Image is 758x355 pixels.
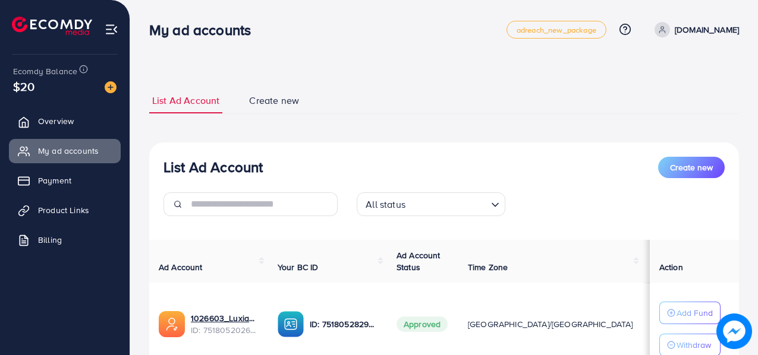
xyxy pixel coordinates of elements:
img: image [716,313,752,349]
span: Ad Account [159,261,203,273]
a: Billing [9,228,121,252]
span: Action [659,261,683,273]
a: [DOMAIN_NAME] [650,22,739,37]
span: Time Zone [468,261,508,273]
span: Your BC ID [278,261,319,273]
div: Search for option [357,192,505,216]
button: Add Fund [659,302,721,324]
img: menu [105,23,118,36]
span: Create new [670,161,713,173]
input: Search for option [409,194,486,213]
p: Withdraw [677,338,711,352]
span: Approved [397,316,448,332]
h3: List Ad Account [163,159,263,176]
span: Create new [249,94,299,107]
span: Ad Account Status [397,249,441,273]
button: Create new [658,157,725,178]
span: Ecomdy Balance [13,65,77,77]
h3: My ad accounts [149,21,260,39]
span: ID: 7518052026253918226 [191,324,259,336]
img: ic-ads-acc.e4c84228.svg [159,311,185,337]
p: [DOMAIN_NAME] [675,23,739,37]
span: Payment [38,175,71,186]
span: $20 [13,78,34,95]
a: Overview [9,109,121,133]
a: Product Links [9,198,121,222]
span: adreach_new_package [517,26,596,34]
span: My ad accounts [38,145,99,157]
p: Add Fund [677,306,713,320]
img: ic-ba-acc.ded83a64.svg [278,311,304,337]
img: image [105,81,117,93]
span: Billing [38,234,62,246]
span: Overview [38,115,74,127]
a: Payment [9,169,121,192]
a: My ad accounts [9,139,121,163]
span: All status [363,196,408,213]
a: adreach_new_package [507,21,606,39]
span: List Ad Account [152,94,219,107]
a: 1026603_Luxia_1750433190642 [191,312,259,324]
p: ID: 7518052829551181841 [310,317,378,331]
img: logo [12,17,92,35]
span: Product Links [38,204,89,216]
span: [GEOGRAPHIC_DATA]/[GEOGRAPHIC_DATA] [468,318,633,330]
div: <span class='underline'>1026603_Luxia_1750433190642</span></br>7518052026253918226 [191,312,259,337]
